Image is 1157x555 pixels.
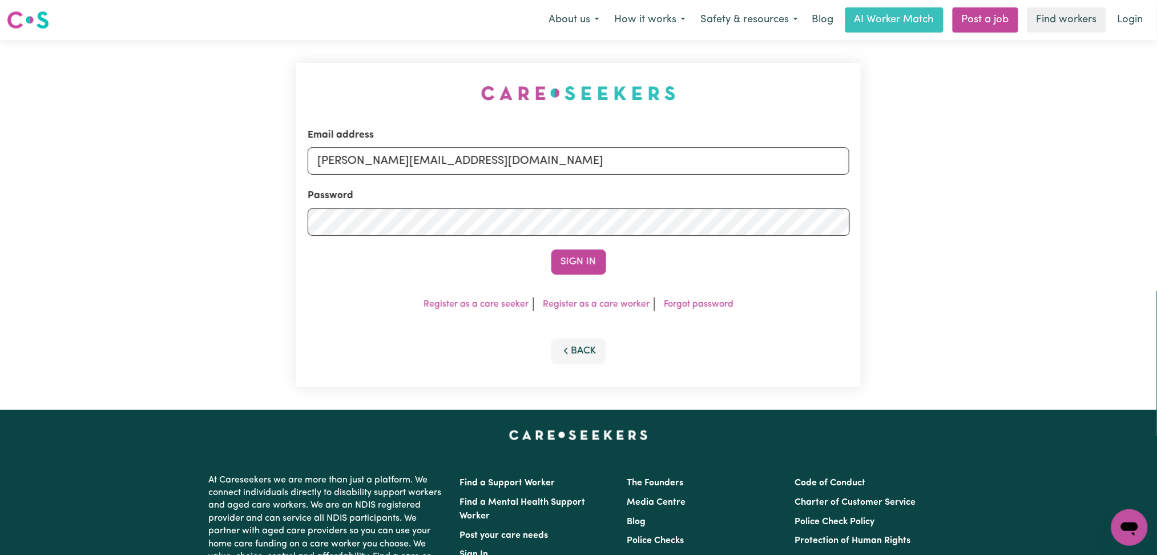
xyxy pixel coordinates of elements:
[308,147,850,175] input: Email address
[460,531,549,540] a: Post your care needs
[1111,509,1148,546] iframe: Button to launch messaging window
[693,8,805,32] button: Safety & resources
[627,517,646,526] a: Blog
[795,478,865,488] a: Code of Conduct
[805,7,841,33] a: Blog
[7,10,49,30] img: Careseekers logo
[664,300,733,309] a: Forgot password
[607,8,693,32] button: How it works
[308,128,374,143] label: Email address
[1027,7,1106,33] a: Find workers
[541,8,607,32] button: About us
[845,7,944,33] a: AI Worker Match
[627,478,684,488] a: The Founders
[627,498,686,507] a: Media Centre
[627,536,684,545] a: Police Checks
[308,188,353,203] label: Password
[460,498,586,521] a: Find a Mental Health Support Worker
[551,339,606,364] button: Back
[551,250,606,275] button: Sign In
[424,300,529,309] a: Register as a care seeker
[460,478,555,488] a: Find a Support Worker
[795,517,874,526] a: Police Check Policy
[1111,7,1150,33] a: Login
[509,431,648,440] a: Careseekers home page
[543,300,650,309] a: Register as a care worker
[953,7,1018,33] a: Post a job
[795,536,910,545] a: Protection of Human Rights
[795,498,916,507] a: Charter of Customer Service
[7,7,49,33] a: Careseekers logo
